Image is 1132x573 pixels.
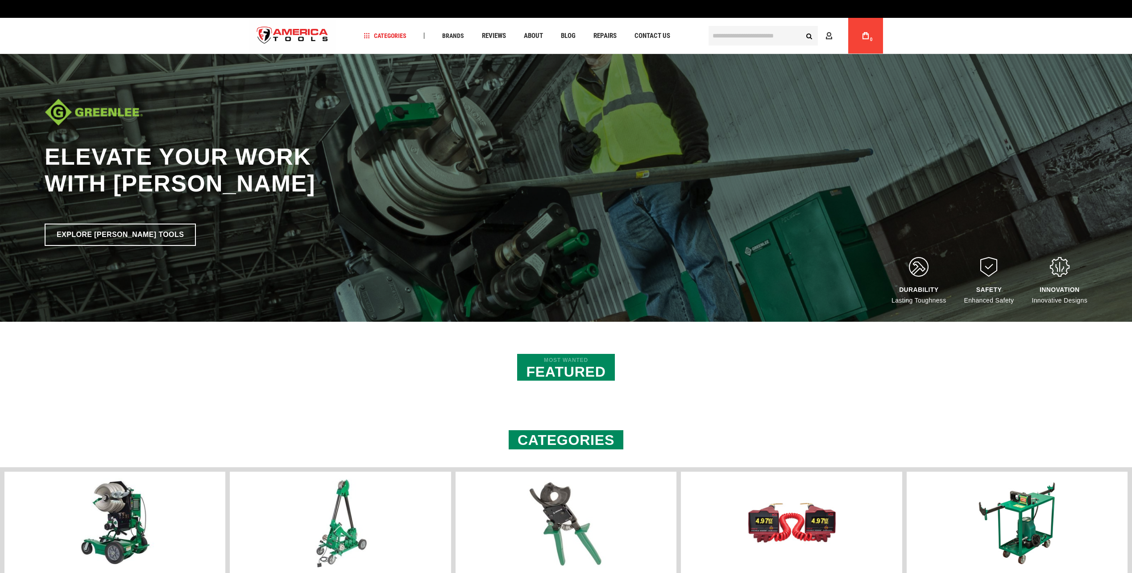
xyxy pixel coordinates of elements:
[517,354,614,381] h2: Featured
[1032,286,1087,293] div: Innovation
[892,286,946,304] div: Lasting Toughness
[70,478,160,568] img: Bending
[360,30,411,42] a: Categories
[45,99,143,125] img: Diablo logo
[521,478,610,568] img: Cable Preparation & Termination
[630,30,674,42] a: Contact Us
[520,30,547,42] a: About
[589,30,621,42] a: Repairs
[526,357,605,363] span: Most Wanted
[801,27,818,44] button: Search
[438,30,468,42] a: Brands
[1032,286,1087,304] div: Innovative Designs
[964,286,1014,304] div: Enhanced Safety
[364,33,406,39] span: Categories
[45,224,196,246] a: Explore [PERSON_NAME] Tools
[593,33,617,39] span: Repairs
[524,33,543,39] span: About
[857,18,874,54] a: 0
[964,286,1014,293] div: Safety
[892,286,946,293] div: DURABILITY
[45,143,446,197] h1: Elevate Your Work with [PERSON_NAME]
[509,430,623,449] h2: Categories
[557,30,580,42] a: Blog
[482,33,506,39] span: Reviews
[972,478,1062,568] img: Shearing
[870,37,873,42] span: 0
[561,33,576,39] span: Blog
[478,30,510,42] a: Reviews
[249,19,336,53] img: America Tools
[442,33,464,39] span: Brands
[634,33,670,39] span: Contact Us
[296,478,385,568] img: Cable Pulling & Fishing
[249,19,336,53] a: store logo
[747,478,836,568] img: Test & Measurement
